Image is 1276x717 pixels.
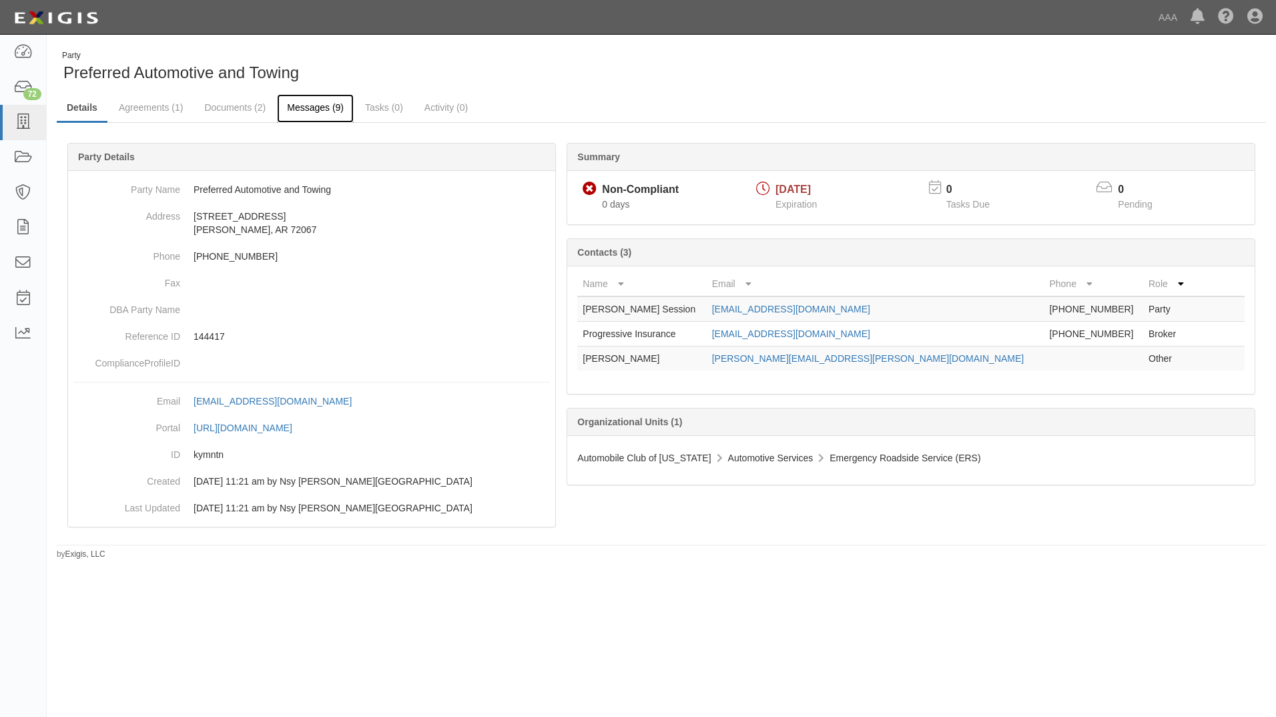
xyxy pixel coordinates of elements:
[830,453,980,463] span: Emergency Roadside Service (ERS)
[194,395,352,408] div: [EMAIL_ADDRESS][DOMAIN_NAME]
[57,549,105,560] small: by
[73,468,180,488] dt: Created
[355,94,413,121] a: Tasks (0)
[23,88,41,100] div: 72
[775,184,811,195] span: [DATE]
[577,453,711,463] span: Automobile Club of [US_STATE]
[78,152,135,162] b: Party Details
[1143,346,1191,371] td: Other
[73,176,550,203] dd: Preferred Automotive and Towing
[583,182,597,196] i: Non-Compliant
[73,270,180,290] dt: Fax
[1044,272,1143,296] th: Phone
[73,296,180,316] dt: DBA Party Name
[712,353,1024,364] a: [PERSON_NAME][EMAIL_ADDRESS][PERSON_NAME][DOMAIN_NAME]
[1118,182,1169,198] p: 0
[1152,4,1184,31] a: AAA
[946,182,1006,198] p: 0
[194,330,550,343] p: 144417
[73,176,180,196] dt: Party Name
[707,272,1044,296] th: Email
[194,396,366,407] a: [EMAIL_ADDRESS][DOMAIN_NAME]
[10,6,102,30] img: logo-5460c22ac91f19d4615b14bd174203de0afe785f0fc80cf4dbbc73dc1793850b.png
[1143,272,1191,296] th: Role
[73,495,180,515] dt: Last Updated
[73,495,550,521] dd: 04/18/2025 11:21 am by Nsy Archibong-Usoro
[73,441,550,468] dd: kymntn
[602,182,679,198] div: Non-Compliant
[577,417,682,427] b: Organizational Units (1)
[57,94,107,123] a: Details
[577,322,706,346] td: Progressive Insurance
[577,152,620,162] b: Summary
[73,415,180,435] dt: Portal
[577,296,706,322] td: [PERSON_NAME] Session
[65,549,105,559] a: Exigis, LLC
[57,50,651,84] div: Preferred Automotive and Towing
[577,247,631,258] b: Contacts (3)
[1044,296,1143,322] td: [PHONE_NUMBER]
[73,350,180,370] dt: ComplianceProfileID
[73,441,180,461] dt: ID
[577,346,706,371] td: [PERSON_NAME]
[602,199,629,210] span: Since 09/25/2025
[775,199,817,210] span: Expiration
[73,243,180,263] dt: Phone
[1118,199,1152,210] span: Pending
[194,423,307,433] a: [URL][DOMAIN_NAME]
[577,272,706,296] th: Name
[277,94,354,123] a: Messages (9)
[946,199,990,210] span: Tasks Due
[73,388,180,408] dt: Email
[73,243,550,270] dd: [PHONE_NUMBER]
[712,304,870,314] a: [EMAIL_ADDRESS][DOMAIN_NAME]
[1143,322,1191,346] td: Broker
[712,328,870,339] a: [EMAIL_ADDRESS][DOMAIN_NAME]
[1218,9,1234,25] i: Help Center - Complianz
[109,94,193,121] a: Agreements (1)
[73,468,550,495] dd: 04/18/2025 11:21 am by Nsy Archibong-Usoro
[73,203,550,243] dd: [STREET_ADDRESS] [PERSON_NAME], AR 72067
[728,453,814,463] span: Automotive Services
[73,323,180,343] dt: Reference ID
[414,94,478,121] a: Activity (0)
[194,94,276,121] a: Documents (2)
[62,50,299,61] div: Party
[73,203,180,223] dt: Address
[1044,322,1143,346] td: [PHONE_NUMBER]
[1143,296,1191,322] td: Party
[63,63,299,81] span: Preferred Automotive and Towing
